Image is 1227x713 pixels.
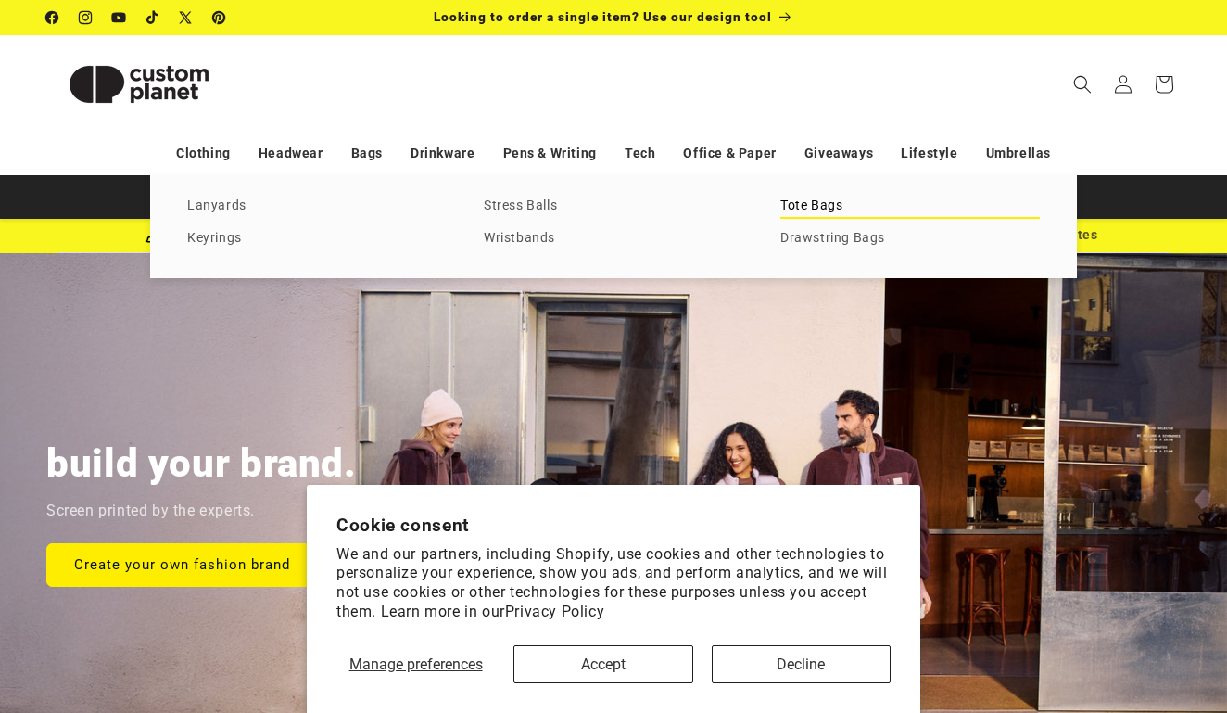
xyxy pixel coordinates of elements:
a: Keyrings [187,226,447,251]
a: Privacy Policy [505,603,604,620]
a: Wristbands [484,226,743,251]
h2: build your brand. [46,439,357,489]
iframe: Chat Widget [909,513,1227,713]
a: Tote Bags [780,194,1040,219]
p: We and our partners, including Shopify, use cookies and other technologies to personalize your ex... [336,545,891,622]
a: Headwear [259,137,323,170]
a: Lifestyle [901,137,957,170]
a: Tech [625,137,655,170]
button: Accept [513,645,692,683]
a: Drinkware [411,137,474,170]
a: Stress Balls [484,194,743,219]
span: Looking to order a single item? Use our design tool [434,9,772,24]
button: Manage preferences [336,645,495,683]
a: Lanyards [187,194,447,219]
a: Drawstring Bags [780,226,1040,251]
a: Clothing [176,137,231,170]
a: Custom Planet [40,35,239,133]
a: Office & Paper [683,137,776,170]
img: Custom Planet [46,43,232,126]
h2: Cookie consent [336,515,891,536]
a: Umbrellas [986,137,1051,170]
button: Decline [712,645,891,683]
a: Pens & Writing [503,137,597,170]
a: Giveaways [804,137,873,170]
a: Bags [351,137,383,170]
summary: Search [1062,64,1103,105]
span: Manage preferences [349,656,483,673]
p: Screen printed by the experts. [46,498,255,525]
a: Create your own fashion brand [46,542,318,586]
